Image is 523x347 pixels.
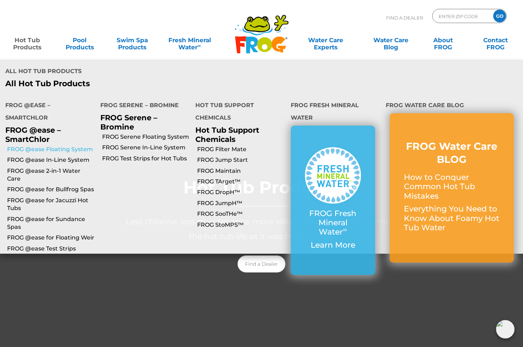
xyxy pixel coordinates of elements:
h4: Hot Tub Support Chemicals [195,99,280,126]
p: How to Conquer Common Hot Tub Mistakes [404,173,500,201]
p: Find A Dealer [386,9,423,27]
a: Find a Dealer [238,255,285,272]
a: Water CareBlog [371,33,411,47]
a: FROG @ease Test Strips [7,245,95,253]
a: FROG @ease for Bullfrog Spas [7,186,95,193]
h4: FROG Water Care Blog [386,99,518,113]
p: Learn More [305,241,361,250]
a: FROG TArget™ [197,178,285,186]
p: FROG Fresh Mineral Water [305,209,361,237]
a: FROG @ease for Sundance Spas [7,215,95,231]
h4: FROG Fresh Mineral Water [291,99,375,126]
a: FROG Water Care BLOG How to Conquer Common Hot Tub Mistakes Everything You Need to Know About Foa... [404,140,500,236]
a: FROG DropH™ [197,188,285,196]
a: FROG Fresh Mineral Water∞ Learn More [305,147,361,253]
p: FROG Serene – Bromine [100,113,185,131]
a: FROG Serene In-Line System [102,144,190,152]
p: FROG @ease – SmartChlor [5,126,90,143]
a: Hot TubProducts [7,33,48,47]
a: FROG SooTHe™ [197,210,285,218]
a: Fresh MineralWater∞ [164,33,215,47]
a: FROG @ease for Jacuzzi Hot Tubs [7,197,95,213]
a: FROG Filter Mate [197,145,285,153]
h4: FROG Serene – Bromine [100,99,185,113]
p: Everything You Need to Know About Foamy Hot Tub Water [404,204,500,232]
a: All Hot Tub Products [5,79,256,88]
a: FROG JumpH™ [197,199,285,207]
h4: FROG @ease – SmartChlor [5,99,90,126]
a: PoolProducts [60,33,100,47]
a: FROG Maintain [197,167,285,175]
a: FROG Serene Floating System [102,133,190,141]
a: FROG @ease for Floating Weir [7,234,95,242]
img: openIcon [496,320,514,338]
a: Water CareExperts [293,33,359,47]
h3: FROG Water Care BLOG [404,140,500,166]
a: Swim SpaProducts [112,33,152,47]
sup: ∞ [197,43,201,48]
h4: All Hot Tub Products [5,65,256,79]
a: FROG Test Strips for Hot Tubs [102,155,190,163]
input: Zip Code Form [438,11,486,21]
a: ContactFROG [475,33,516,47]
input: GO [493,10,506,22]
a: FROG @ease In-Line System [7,156,95,164]
a: FROG Jump Start [197,156,285,164]
a: FROG @ease 2-in-1 Water Care [7,167,95,183]
sup: ∞ [343,226,347,233]
a: FROG @ease Floating System [7,145,95,153]
a: AboutFROG [423,33,464,47]
a: FROG StoMPS™ [197,221,285,229]
a: Hot Tub Support Chemicals [195,126,259,143]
